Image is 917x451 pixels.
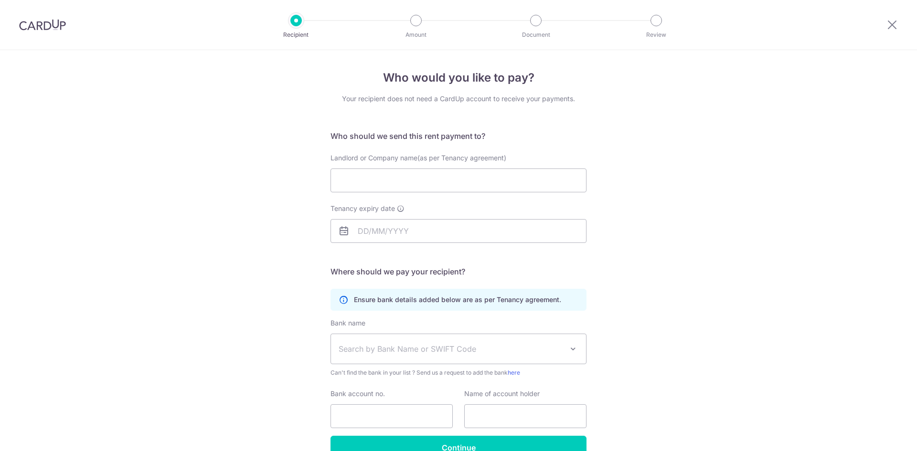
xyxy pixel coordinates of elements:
div: Your recipient does not need a CardUp account to receive your payments. [331,94,586,104]
span: Landlord or Company name(as per Tenancy agreement) [331,154,506,162]
span: Can't find the bank in your list ? Send us a request to add the bank [331,368,586,378]
p: Recipient [261,30,331,40]
label: Bank account no. [331,389,385,399]
label: Name of account holder [464,389,540,399]
p: Amount [381,30,451,40]
a: here [508,369,520,376]
span: Search by Bank Name or SWIFT Code [339,343,563,355]
p: Document [501,30,571,40]
iframe: Opens a widget where you can find more information [856,422,907,446]
p: Review [621,30,692,40]
h5: Who should we send this rent payment to? [331,130,586,142]
label: Bank name [331,318,365,328]
p: Ensure bank details added below are as per Tenancy agreement. [354,295,561,304]
span: Tenancy expiry date [331,204,395,213]
h4: Who would you like to pay? [331,69,586,86]
img: CardUp [19,19,66,31]
input: DD/MM/YYYY [331,219,586,243]
h5: Where should we pay your recipient? [331,266,586,277]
